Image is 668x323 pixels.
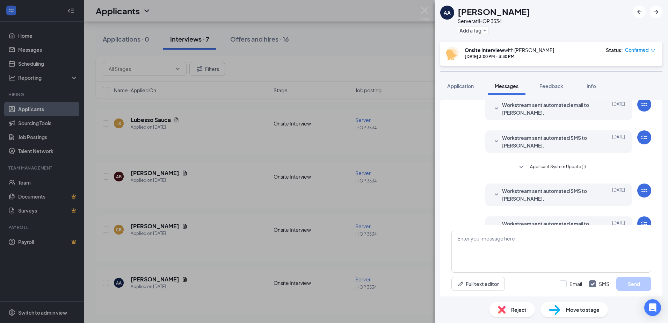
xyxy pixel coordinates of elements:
svg: SmallChevronDown [492,223,501,232]
svg: WorkstreamLogo [640,133,648,142]
span: [DATE] [612,134,625,149]
span: [DATE] [612,101,625,116]
span: Workstream sent automated SMS to [PERSON_NAME]. [502,187,594,202]
svg: Pen [457,280,464,287]
span: Feedback [539,83,563,89]
span: Applicant System Update (1) [530,163,586,172]
span: [DATE] [612,220,625,235]
svg: ArrowLeftNew [635,8,644,16]
button: Send [616,277,651,291]
svg: Plus [483,28,487,33]
button: ArrowRight [650,6,662,18]
span: Application [447,83,474,89]
div: AA [444,9,451,16]
div: Open Intercom Messenger [644,299,661,316]
span: Workstream sent automated email to [PERSON_NAME]. [502,101,594,116]
button: SmallChevronDownApplicant System Update (1) [517,163,586,172]
span: Workstream sent automated SMS to [PERSON_NAME]. [502,134,594,149]
div: Server at IHOP 3534 [458,17,530,24]
svg: WorkstreamLogo [640,219,648,228]
svg: SmallChevronDown [492,105,501,113]
svg: SmallChevronDown [492,137,501,146]
svg: WorkstreamLogo [640,100,648,109]
span: Info [587,83,596,89]
span: [DATE] [612,187,625,202]
svg: SmallChevronDown [492,191,501,199]
div: Status : [606,46,623,53]
b: Onsite Interview [465,47,504,53]
button: Full text editorPen [451,277,505,291]
span: Reject [511,306,527,314]
span: Workstream sent automated email to [PERSON_NAME]. [502,220,594,235]
span: Confirmed [625,46,649,53]
h1: [PERSON_NAME] [458,6,530,17]
span: Messages [495,83,518,89]
button: ArrowLeftNew [633,6,646,18]
button: PlusAdd a tag [458,27,489,34]
div: [DATE] 3:00 PM - 3:30 PM [465,53,554,59]
div: with [PERSON_NAME] [465,46,554,53]
svg: WorkstreamLogo [640,186,648,195]
svg: ArrowRight [652,8,660,16]
span: down [651,48,655,53]
svg: SmallChevronDown [517,163,525,172]
span: Move to stage [566,306,600,314]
